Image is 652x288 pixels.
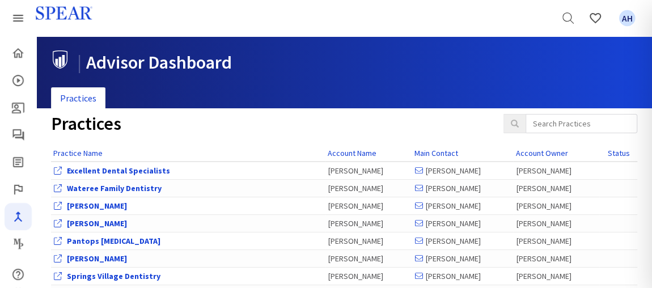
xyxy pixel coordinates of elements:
[53,148,103,158] a: Practice Name
[5,203,32,230] a: Navigator Pro
[328,183,409,194] div: [PERSON_NAME]
[5,121,32,149] a: Spear Talk
[582,5,609,32] a: Favorites
[619,10,636,27] span: AH
[526,114,637,133] input: Search Practices
[414,235,510,247] div: [PERSON_NAME]
[554,5,582,32] a: Search
[516,235,596,247] div: [PERSON_NAME]
[515,148,568,158] a: Account Owner
[414,253,510,264] div: [PERSON_NAME]
[414,148,458,158] a: Main Contact
[516,270,596,282] div: [PERSON_NAME]
[67,236,160,246] a: View Office Dashboard
[67,271,160,281] a: View Office Dashboard
[67,201,127,211] a: View Office Dashboard
[516,253,596,264] div: [PERSON_NAME]
[328,253,409,264] div: [PERSON_NAME]
[328,148,376,158] a: Account Name
[51,50,629,73] h1: Advisor Dashboard
[5,149,32,176] a: Spear Digest
[67,183,162,193] a: View Office Dashboard
[5,230,32,257] a: Masters Program
[328,200,409,211] div: [PERSON_NAME]
[613,5,641,32] a: Favorites
[414,183,510,194] div: [PERSON_NAME]
[516,165,596,176] div: [PERSON_NAME]
[328,235,409,247] div: [PERSON_NAME]
[414,165,510,176] div: [PERSON_NAME]
[414,270,510,282] div: [PERSON_NAME]
[516,200,596,211] div: [PERSON_NAME]
[5,176,32,203] a: Faculty Club Elite
[5,40,32,67] a: Home
[5,67,32,94] a: Courses
[328,165,409,176] div: [PERSON_NAME]
[414,218,510,229] div: [PERSON_NAME]
[51,114,486,134] h1: Practices
[5,94,32,121] a: Patient Education
[328,270,409,282] div: [PERSON_NAME]
[328,218,409,229] div: [PERSON_NAME]
[77,51,82,74] span: |
[67,253,127,264] a: View Office Dashboard
[5,261,32,288] a: Help
[414,200,510,211] div: [PERSON_NAME]
[51,87,105,109] a: Practices
[607,148,629,158] a: Status
[5,5,32,32] a: Spear Products
[516,218,596,229] div: [PERSON_NAME]
[67,166,170,176] a: View Office Dashboard
[516,183,596,194] div: [PERSON_NAME]
[67,218,127,228] a: View Office Dashboard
